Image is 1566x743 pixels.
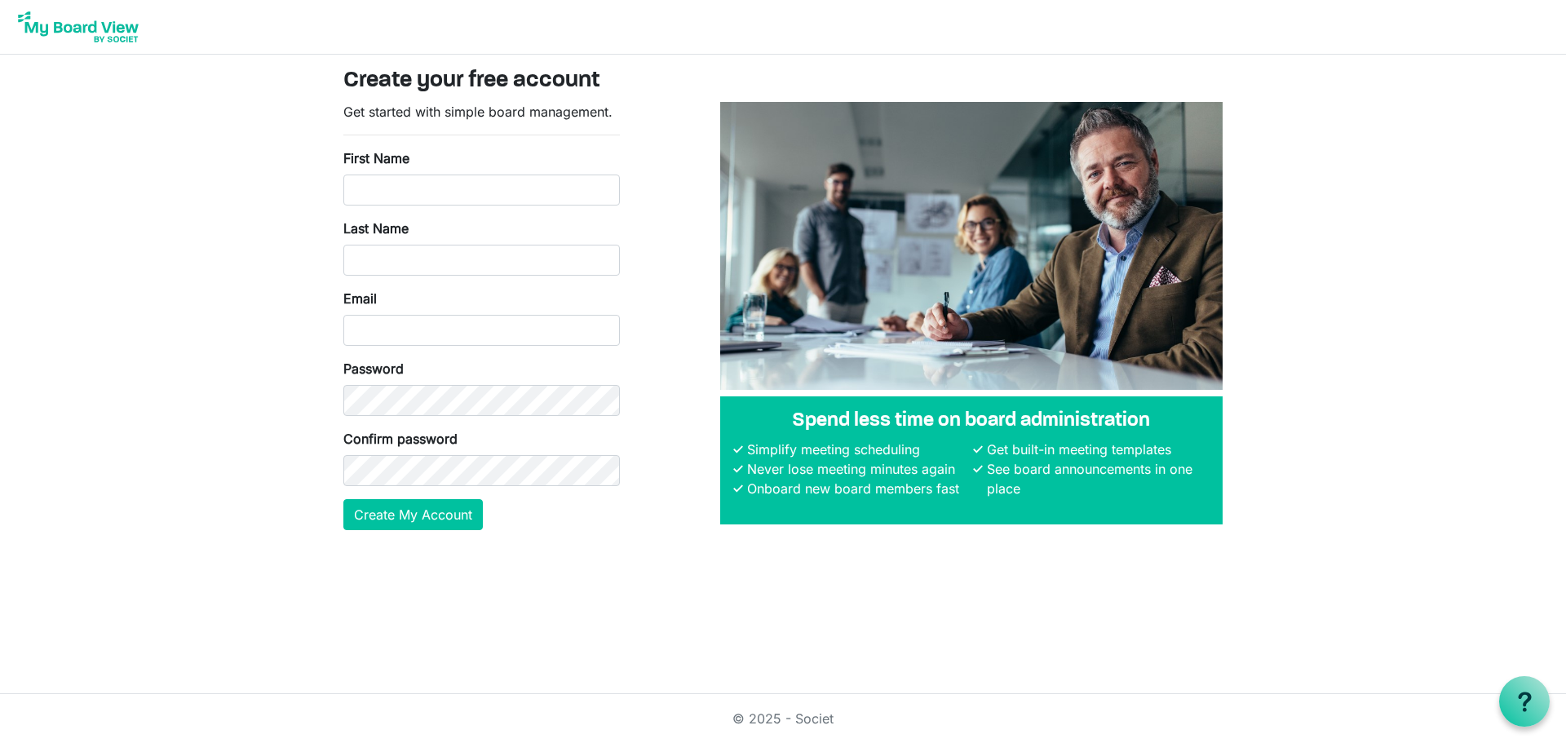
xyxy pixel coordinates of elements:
[720,102,1223,390] img: A photograph of board members sitting at a table
[343,219,409,238] label: Last Name
[343,68,1223,95] h3: Create your free account
[343,148,409,168] label: First Name
[13,7,144,47] img: My Board View Logo
[743,459,970,479] li: Never lose meeting minutes again
[343,104,613,120] span: Get started with simple board management.
[343,499,483,530] button: Create My Account
[983,440,1210,459] li: Get built-in meeting templates
[733,409,1210,433] h4: Spend less time on board administration
[743,440,970,459] li: Simplify meeting scheduling
[743,479,970,498] li: Onboard new board members fast
[732,710,834,727] a: © 2025 - Societ
[983,459,1210,498] li: See board announcements in one place
[343,429,458,449] label: Confirm password
[343,289,377,308] label: Email
[343,359,404,378] label: Password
